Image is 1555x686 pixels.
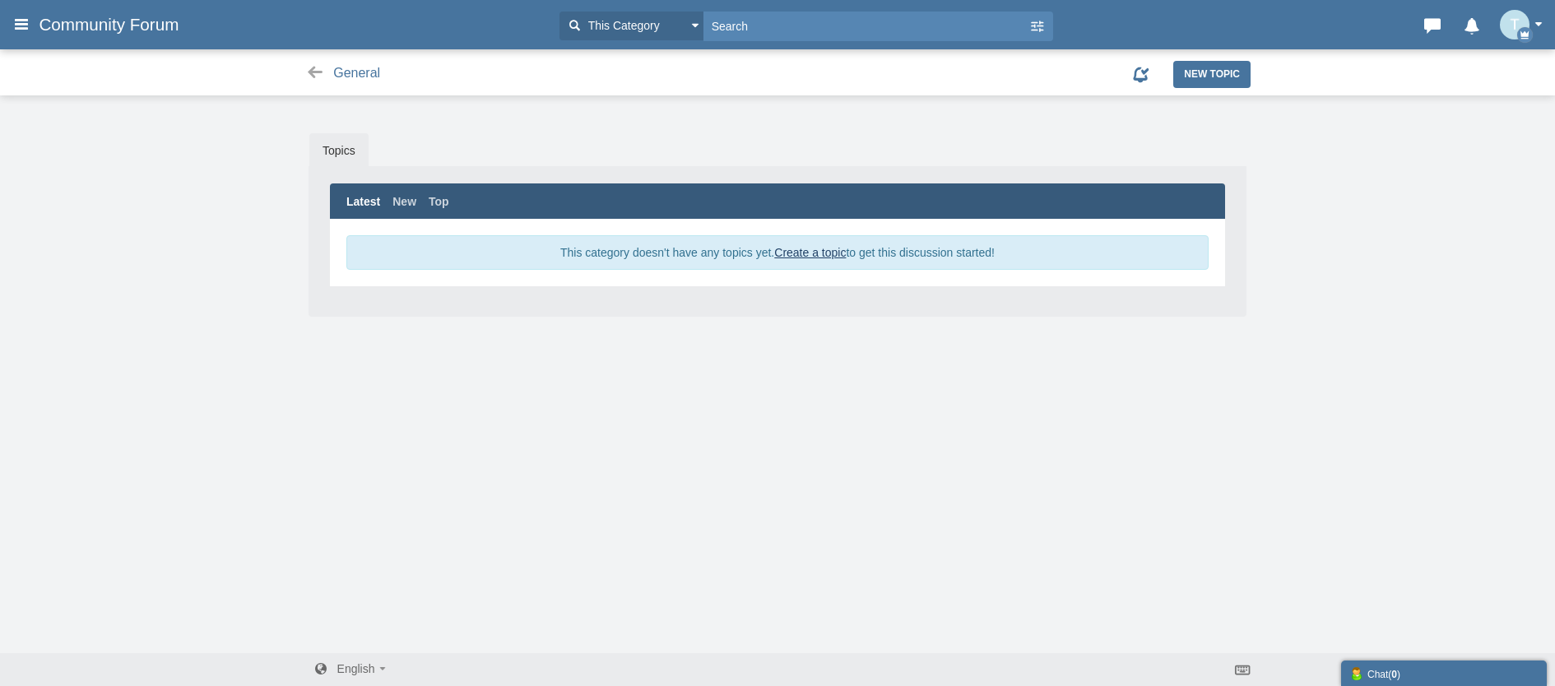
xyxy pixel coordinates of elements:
[333,66,380,80] span: General
[584,17,660,35] span: This Category
[703,12,1028,40] input: Search
[309,133,369,168] a: Topics
[1500,10,1529,39] img: IAAAABklEQVQDADViDfg8DHjQAAAAAElFTkSuQmCC
[559,12,703,40] button: This Category
[337,662,375,675] span: English
[39,10,191,39] a: Community Forum
[392,193,416,210] a: New
[346,193,380,210] a: Latest
[1388,669,1400,680] span: ( )
[1349,665,1539,682] div: Chat
[1173,61,1251,87] a: New Topic
[429,193,449,210] a: Top
[39,15,191,35] span: Community Forum
[1184,68,1240,80] span: New Topic
[560,246,995,259] span: This category doesn't have any topics yet. to get this discussion started!
[1391,669,1397,680] strong: 0
[774,246,846,259] a: Create a topic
